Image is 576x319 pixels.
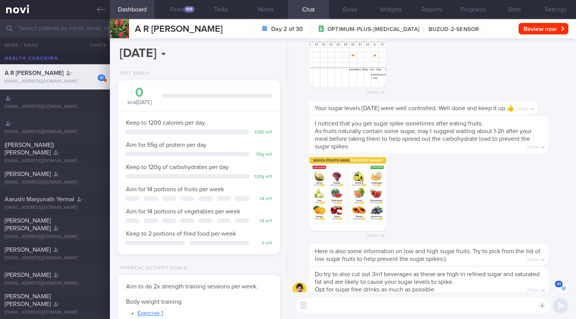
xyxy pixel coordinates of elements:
[253,152,272,158] div: 55 g left
[253,218,272,224] div: 14 left
[558,282,569,294] button: 41
[367,231,379,238] span: 3:32pm
[327,26,419,33] span: OPTIMUM-PLUS-[MEDICAL_DATA]
[5,281,105,286] div: [EMAIL_ADDRESS][DOMAIN_NAME]
[315,286,434,293] span: Opt for sugar free drinks as much as possible
[253,174,272,180] div: 120 g left
[419,26,479,33] span: BUZUD-2-SENSOR
[5,180,105,186] div: [EMAIL_ADDRESS][DOMAIN_NAME]
[118,71,150,76] div: Diet (Daily)
[527,286,539,293] span: 3:35pm
[5,171,51,177] span: [PERSON_NAME]
[519,23,568,34] button: Review now
[126,299,182,305] span: Body weight training
[253,241,272,246] div: 2 left
[126,283,258,290] span: Aim to do 2x strength training sessions per week.
[126,208,240,215] span: Aim for 14 portions of vegetables per week
[527,143,539,150] span: 3:32pm
[315,128,532,150] span: As fruits naturally contain some sugar, may I suggest waiting about 1-2h after your meal before t...
[5,158,105,164] div: [EMAIL_ADDRESS][DOMAIN_NAME]
[5,247,51,253] span: [PERSON_NAME]
[5,293,51,307] span: [PERSON_NAME] [PERSON_NAME]
[5,70,64,76] span: A R [PERSON_NAME]
[125,86,154,106] div: kcal [DATE]
[309,11,386,88] img: Photo by Charlotte Tan
[126,164,229,170] span: Keep to 120g of carbohydrates per day
[5,205,105,211] div: [EMAIL_ADDRESS][DOMAIN_NAME]
[315,105,514,111] span: Your sugar levels [DATE] were well controlled. Well done and keep it up 👍
[367,88,379,95] span: 3:30pm
[5,129,105,135] div: [EMAIL_ADDRESS][DOMAIN_NAME]
[5,104,105,110] div: [EMAIL_ADDRESS][DOMAIN_NAME]
[315,248,540,262] span: Here is also some information on low and high sugar fruits. Try to pick from the list of low suga...
[309,155,386,231] img: Photo by Charlotte Tan
[5,196,74,202] span: Aarushi Manjunath Yermal
[79,37,110,53] button: Chats
[118,265,187,271] div: Physical Activity Goals
[5,218,51,231] span: [PERSON_NAME] [PERSON_NAME]
[253,196,272,202] div: 14 left
[126,120,205,126] span: Keep to 1200 calories per day
[126,231,236,237] span: Keep to 2 portions of fried food per week
[315,271,540,285] span: Do try to also cut out 3in1 beverages as these are high in refined sugar and saturated fat and ar...
[98,75,105,81] div: 41
[184,6,195,13] div: 109
[253,130,272,135] div: 1200 left
[125,86,154,99] div: 0
[5,142,54,156] span: ([PERSON_NAME]) [PERSON_NAME]
[5,79,105,85] div: [EMAIL_ADDRESS][DOMAIN_NAME]
[135,24,223,34] span: A R [PERSON_NAME]
[5,234,105,240] div: [EMAIL_ADDRESS][DOMAIN_NAME]
[5,272,51,278] span: [PERSON_NAME]
[315,120,483,127] span: I noticed that you get sugar spike sometimes after eating fruits.
[137,310,163,316] a: Exercise 1
[271,25,303,33] strong: Day 2 of 30
[527,255,539,262] span: 3:32pm
[555,281,563,287] span: 41
[126,186,224,192] span: Aim for 14 portions of fruits per week
[5,310,105,316] div: [EMAIL_ADDRESS][DOMAIN_NAME]
[517,104,529,112] span: 3:31pm
[126,142,206,148] span: Aim for 55g of protein per day
[5,256,105,261] div: [EMAIL_ADDRESS][DOMAIN_NAME]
